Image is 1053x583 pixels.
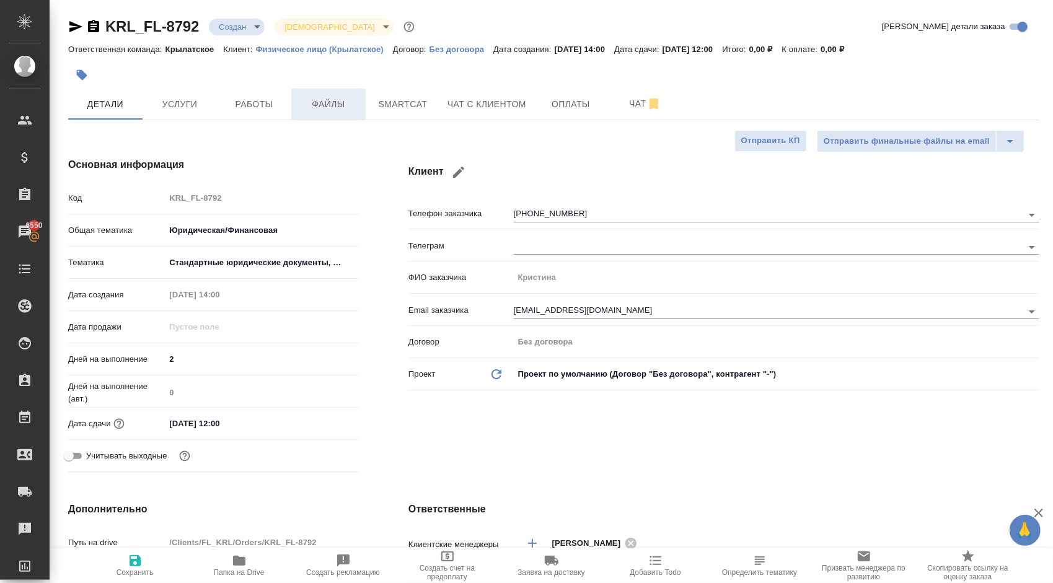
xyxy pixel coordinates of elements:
p: Email заказчика [408,304,514,317]
span: [PERSON_NAME] [552,537,628,550]
button: Выбери, если сб и вс нужно считать рабочими днями для выполнения заказа. [177,448,193,464]
button: [DEMOGRAPHIC_DATA] [281,22,378,32]
p: Дата создания: [493,45,554,54]
p: К оплате: [782,45,821,54]
button: Определить тематику [708,548,812,583]
span: Файлы [299,97,358,112]
button: Добавить тэг [68,61,95,89]
p: Проект [408,368,436,380]
a: Физическое лицо (Крылатское) [256,43,393,54]
input: Пустое поле [165,189,359,207]
span: 🙏 [1015,517,1036,543]
span: Чат [615,96,675,112]
p: Итого: [722,45,749,54]
button: Папка на Drive [187,548,291,583]
h4: Основная информация [68,157,359,172]
p: Физическое лицо (Крылатское) [256,45,393,54]
input: Пустое поле [165,533,359,551]
p: Дней на выполнение [68,353,165,366]
input: ✎ Введи что-нибудь [165,350,359,368]
span: Детали [76,97,135,112]
p: Тематика [68,256,165,269]
div: Проект по умолчанию (Договор "Без договора", контрагент "-") [514,364,1039,385]
div: Создан [209,19,265,35]
span: Чат с клиентом [447,97,526,112]
p: Договор: [393,45,430,54]
span: Создать рекламацию [306,568,380,577]
span: [PERSON_NAME] детали заказа [882,20,1005,33]
span: Сохранить [117,568,154,577]
button: Скопировать ссылку [86,19,101,34]
p: Дата создания [68,289,165,301]
p: Крылатское [165,45,224,54]
span: Заявка на доставку [518,568,584,577]
a: 6550 [3,216,46,247]
h4: Дополнительно [68,502,359,517]
p: Телефон заказчика [408,208,514,220]
div: Юридическая/Финансовая [165,220,359,241]
p: Дата сдачи [68,418,111,430]
span: Отправить финальные файлы на email [824,134,990,149]
p: Код [68,192,165,204]
p: Клиентские менеджеры [408,538,514,551]
h4: Клиент [408,157,1039,187]
input: Пустое поле [165,318,273,336]
p: 0,00 ₽ [749,45,782,54]
input: Пустое поле [514,333,1039,351]
p: Дней на выполнение (авт.) [68,380,165,405]
span: Определить тематику [722,568,797,577]
span: 6550 [18,219,50,232]
p: Клиент: [223,45,255,54]
p: Договор [408,336,514,348]
p: Телеграм [408,240,514,252]
p: [DATE] 12:00 [663,45,723,54]
p: Ответственная команда: [68,45,165,54]
button: Open [1023,239,1041,256]
button: Отправить финальные файлы на email [817,130,997,152]
button: Скопировать ссылку на оценку заказа [916,548,1020,583]
div: split button [817,130,1024,152]
span: Работы [224,97,284,112]
p: [DATE] 14:00 [555,45,615,54]
span: Скопировать ссылку на оценку заказа [923,564,1013,581]
a: KRL_FL-8792 [105,18,199,35]
button: Open [1023,303,1041,320]
button: Скопировать ссылку для ЯМессенджера [68,19,83,34]
button: Создать рекламацию [291,548,395,583]
button: Добавить менеджера [518,528,547,558]
button: Добавить Todo [604,548,708,583]
p: Общая тематика [68,224,165,237]
span: Отправить КП [741,134,800,148]
span: Учитывать выходные [86,450,167,462]
button: Создать счет на предоплату [395,548,500,583]
p: Путь на drive [68,537,165,549]
span: Папка на Drive [214,568,265,577]
button: Отправить КП [734,130,807,152]
button: Open [1023,206,1041,224]
p: ФИО заказчика [408,271,514,284]
span: Услуги [150,97,209,112]
p: 0,00 ₽ [821,45,853,54]
span: Создать счет на предоплату [403,564,492,581]
input: Пустое поле [165,384,359,401]
input: ✎ Введи что-нибудь [165,414,273,432]
button: Призвать менеджера по развитию [812,548,916,583]
h4: Ответственные [408,502,1039,517]
button: Заявка на доставку [500,548,604,583]
span: Добавить Todo [630,568,681,577]
button: Если добавить услуги и заполнить их объемом, то дата рассчитается автоматически [111,416,127,432]
span: Призвать менеджера по развитию [819,564,909,581]
button: Доп статусы указывают на важность/срочность заказа [401,19,417,35]
a: Без договора [430,43,494,54]
p: Дата сдачи: [614,45,662,54]
div: [PERSON_NAME] [552,535,641,551]
span: Smartcat [373,97,433,112]
button: Сохранить [83,548,187,583]
button: 🙏 [1010,515,1041,546]
div: Создан [275,19,393,35]
svg: Отписаться [646,97,661,112]
p: Без договора [430,45,494,54]
span: Оплаты [541,97,601,112]
button: Создан [215,22,250,32]
p: Дата продажи [68,321,165,333]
